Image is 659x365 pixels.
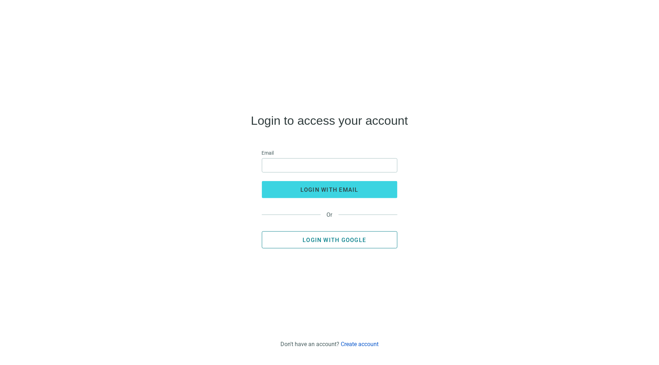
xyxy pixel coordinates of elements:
span: Or [321,211,339,218]
button: login with email [262,181,397,198]
button: Login with Google [262,231,397,248]
span: Login with Google [303,237,366,243]
span: Email [262,149,274,157]
div: Don't have an account? [280,341,379,348]
h4: Login to access your account [251,115,408,126]
span: login with email [300,186,359,193]
a: Create account [341,341,379,348]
